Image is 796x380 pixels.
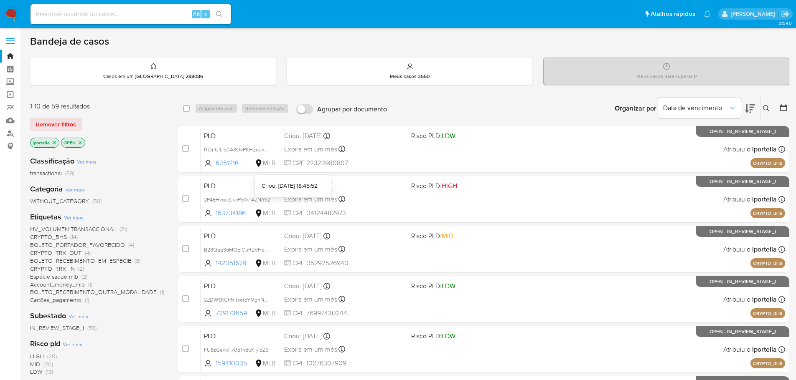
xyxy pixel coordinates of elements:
[651,10,695,18] span: Atalhos rápidos
[193,10,200,18] span: Alt
[211,8,228,20] button: search-icon
[704,10,711,18] a: Notificações
[31,9,231,20] input: Pesquise usuários ou casos...
[781,10,790,18] a: Sair
[262,182,318,190] div: Criou: [DATE] 18:45:52
[731,10,778,18] p: lucas.portella@mercadolivre.com
[204,10,207,18] span: s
